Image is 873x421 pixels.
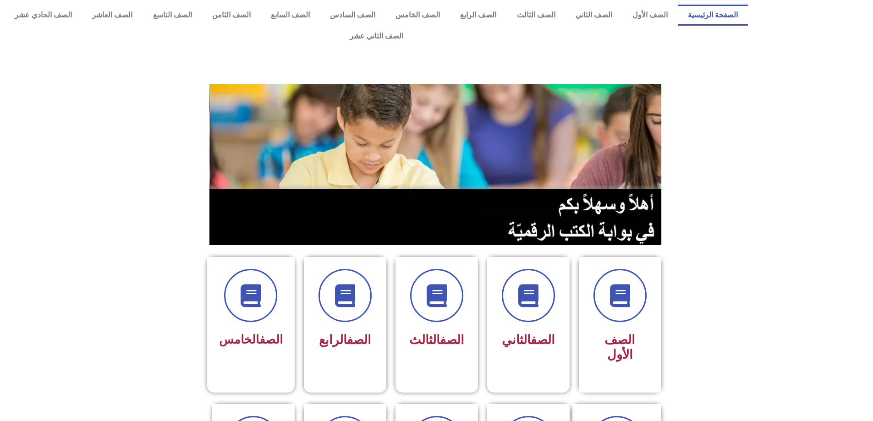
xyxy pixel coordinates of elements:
a: الصف السادس [320,5,385,26]
a: الصف الحادي عشر [5,5,82,26]
a: الصف الخامس [385,5,450,26]
a: الصفحة الرئيسية [678,5,748,26]
a: الصف الرابع [450,5,506,26]
a: الصف الأول [622,5,678,26]
a: الصف [531,333,555,347]
a: الصف الثاني [566,5,622,26]
a: الصف الثالث [506,5,565,26]
a: الصف [347,333,371,347]
a: الصف الثاني عشر [5,26,748,47]
a: الصف الثامن [202,5,261,26]
span: الصف الأول [604,333,635,362]
a: الصف [440,333,464,347]
span: الثاني [502,333,555,347]
span: الخامس [219,333,283,346]
span: الثالث [409,333,464,347]
a: الصف [259,333,283,346]
a: الصف السابع [261,5,320,26]
span: الرابع [319,333,371,347]
a: الصف التاسع [143,5,202,26]
a: الصف العاشر [82,5,143,26]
